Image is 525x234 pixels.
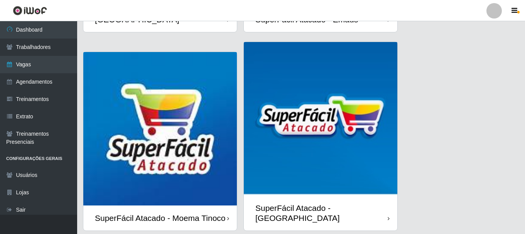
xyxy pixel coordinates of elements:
[244,42,397,195] img: cardImg
[83,52,237,205] img: cardImg
[13,6,47,15] img: CoreUI Logo
[255,203,388,222] div: SuperFácil Atacado - [GEOGRAPHIC_DATA]
[244,42,397,230] a: SuperFácil Atacado - [GEOGRAPHIC_DATA]
[95,213,226,223] div: SuperFácil Atacado - Moema Tinoco
[83,52,237,231] a: SuperFácil Atacado - Moema Tinoco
